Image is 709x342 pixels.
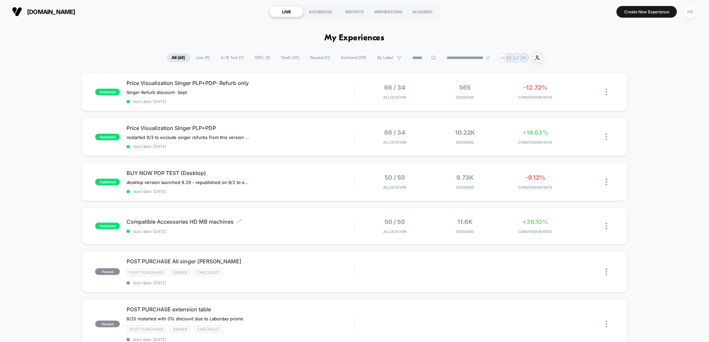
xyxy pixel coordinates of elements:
img: close [606,178,607,185]
span: Sessions [432,95,499,100]
span: Sessions [432,185,499,190]
span: Allocation [384,95,407,100]
button: Create New Experience [617,6,677,18]
span: published [95,223,120,229]
span: CONVERSION RATE [502,140,569,145]
div: REPORTS [337,6,372,17]
span: Paused ( 11 ) [305,53,335,62]
span: desktop version launched 8.29﻿ - republished on 9/2 to ensure OOS products dont show the buy now ... [127,180,250,185]
span: Allocation [384,229,407,234]
span: [DOMAIN_NAME] [27,8,75,15]
span: -9.12% [525,174,545,181]
span: Sessions [432,140,499,145]
h1: My Experiences [325,33,385,43]
span: 66 / 34 [385,84,406,91]
button: HE [682,5,699,19]
img: close [606,223,607,230]
img: close [606,321,607,328]
span: checkout [194,269,223,276]
p: PK [521,55,526,60]
span: 8/25 restarted with 0% discount due to Laborday promo [127,316,243,321]
span: Post Purchase [127,325,167,333]
span: published [95,89,120,95]
span: -12.72% [523,84,547,91]
span: Compatible Accessories HD MB machines [127,218,354,225]
span: Allocation [384,140,407,145]
img: close [606,88,607,95]
span: +36.10% [523,218,548,225]
img: end [486,56,490,60]
span: By Label [378,55,394,60]
span: start date: [DATE] [127,280,354,285]
span: start date: [DATE] [127,337,354,342]
span: checkout [194,325,223,333]
span: Live ( 9 ) [191,53,215,62]
div: ACADEMY [406,6,440,17]
div: INSPIRATIONS [372,6,406,17]
span: A/B Test ( 7 ) [216,53,249,62]
span: start date: [DATE] [127,144,354,149]
span: Post Purchase [127,269,167,276]
img: close [606,268,607,275]
span: CONVERSION RATE [502,185,569,190]
span: Price Visualization Singer PLP+PDP- Refurb only [127,80,354,86]
div: AUDIENCES [303,6,337,17]
span: Singer [170,269,191,276]
span: 10.22k [455,129,475,136]
span: paused [95,321,120,327]
span: restarted 9/3 to exclude singer refurbs from this version of the test [127,135,250,140]
img: Visually logo [12,7,22,17]
span: 565 [460,84,471,91]
span: All ( 63 ) [167,53,190,62]
div: + 18 [497,53,507,63]
span: Draft ( 43 ) [276,53,304,62]
span: CONVERSION RATE [502,95,569,100]
span: POST PURCHASE extension table [127,306,354,313]
div: HE [684,5,697,18]
span: Sessions [432,229,499,234]
span: start date: [DATE] [127,99,354,104]
span: 9.73k [457,174,474,181]
span: Archived ( 119 ) [336,53,372,62]
span: +14.63% [522,129,548,136]
p: LC [514,55,519,60]
p: BD [506,55,512,60]
span: Price Visualization Singer PLP+PDP [127,125,354,131]
span: start date: [DATE] [127,229,354,234]
span: 50 / 50 [385,174,405,181]
img: close [606,133,607,140]
span: 50 / 50 [385,218,405,225]
span: published [95,179,120,185]
span: BUY NOW PDP TEST (Desktop) [127,170,354,176]
span: Singer [170,325,191,333]
span: start date: [DATE] [127,189,354,194]
span: paused [95,268,120,275]
div: LIVE [269,6,303,17]
span: POST PURCHASE All singer [PERSON_NAME] [127,258,354,265]
span: 100% ( 2 ) [250,53,275,62]
button: [DOMAIN_NAME] [10,6,77,17]
span: published [95,134,120,140]
span: Allocation [384,185,407,190]
span: CONVERSION RATE [502,229,569,234]
span: 11.6k [458,218,473,225]
span: Singer Refurb discount- Sept [127,90,187,95]
span: 66 / 34 [385,129,406,136]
